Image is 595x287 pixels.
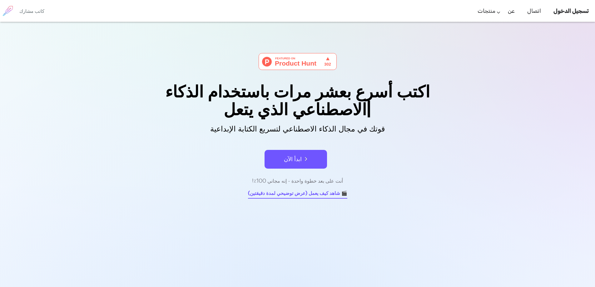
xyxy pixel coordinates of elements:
[259,53,337,70] img: Cowriter - رفيقك الذكي لتسريع الكتابة الإبداعية | Product Hunt
[553,7,589,14] font: تسجيل الدخول
[19,7,44,14] font: كاتب مشارك
[508,2,515,20] a: عن
[141,82,454,118] div: اكتب أسرع بعشر مرات باستخدام الذكاء الاصطناعي الذي يتعل
[553,2,589,20] a: تسجيل الدخول
[284,155,302,163] font: ابدأ الآن
[248,189,347,199] a: 🎬 شاهد كيف يعمل (عرض توضيحي لمدة دقيقتين)
[252,177,343,184] font: أنت على بعد خطوة واحدة - إنه مجاني 100٪!
[478,7,495,14] font: منتجات
[508,7,515,14] font: عن
[210,123,385,134] font: قوتك في مجال الذكاء الاصطناعي لتسريع الكتابة الإبداعية
[248,190,347,197] font: 🎬 شاهد كيف يعمل (عرض توضيحي لمدة دقيقتين)
[478,2,495,20] a: منتجات
[527,2,541,20] a: اتصال
[265,150,327,169] button: ابدأ الآن
[527,7,541,14] font: اتصال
